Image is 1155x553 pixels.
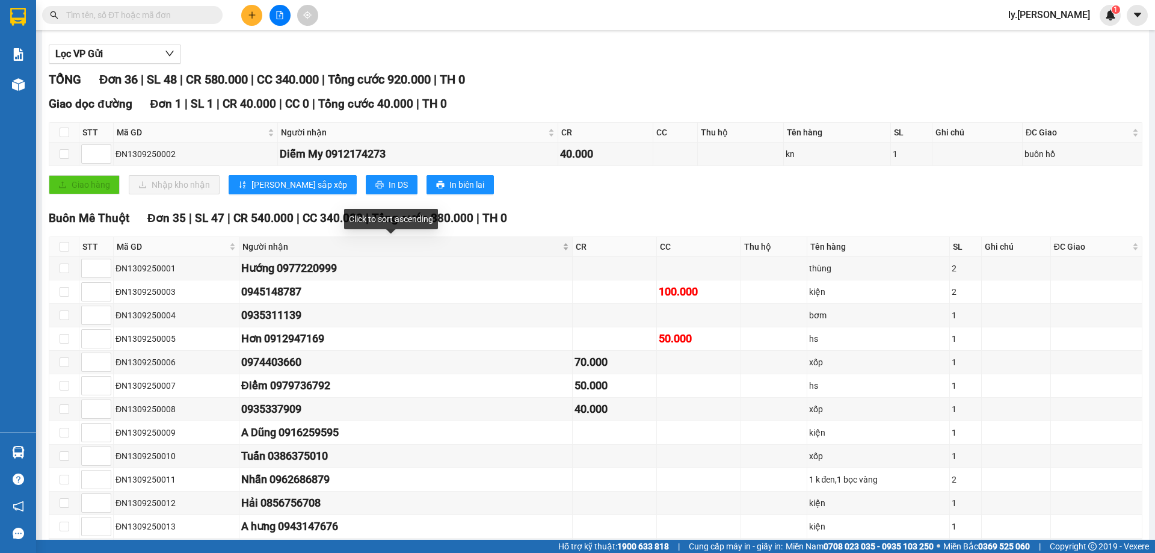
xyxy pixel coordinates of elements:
span: In DS [389,178,408,191]
span: | [180,72,183,87]
span: Đơn 1 [150,97,182,111]
div: xốp [809,403,947,416]
div: 1 [952,309,979,322]
button: plus [241,5,262,26]
th: Ghi chú [982,237,1051,257]
span: ⚪️ [937,544,940,549]
span: TỔNG [49,72,81,87]
th: CR [558,123,653,143]
div: 1 [952,332,979,345]
td: ĐN1309250008 [114,398,239,421]
span: question-circle [13,474,24,485]
span: CR 40.000 [223,97,276,111]
span: | [476,211,479,225]
img: warehouse-icon [12,446,25,459]
span: TH 0 [440,72,465,87]
div: Hải 0856756708 [241,495,570,511]
span: Hỗ trợ kỹ thuật: [558,540,669,553]
div: 1 [952,379,979,392]
div: 2 [952,285,979,298]
img: icon-new-feature [1105,10,1116,20]
div: ĐN1309250005 [115,332,237,345]
div: kiện [809,496,947,510]
div: 1 [952,520,979,533]
div: ĐN1309250002 [115,147,276,161]
span: Đơn 36 [99,72,138,87]
button: printerIn DS [366,175,417,194]
span: In biên lai [449,178,484,191]
div: ĐN1309250011 [115,473,237,486]
td: ĐN1309250007 [114,374,239,398]
button: sort-ascending[PERSON_NAME] sắp xếp [229,175,357,194]
span: Miền Bắc [943,540,1030,553]
span: Giao dọc đường [49,97,132,111]
span: printer [436,181,445,190]
span: [PERSON_NAME] sắp xếp [251,178,347,191]
div: kiện [809,426,947,439]
span: Mã GD [117,240,227,253]
img: logo-vxr [10,8,26,26]
span: SL 1 [191,97,214,111]
span: | [434,72,437,87]
sup: 1 [1112,5,1120,14]
th: CC [657,237,741,257]
div: 1 k đen,1 bọc vàng [809,473,947,486]
span: | [189,211,192,225]
th: CC [653,123,698,143]
span: Mã GD [117,126,265,139]
div: 2 [952,262,979,275]
div: ĐN1309250006 [115,356,237,369]
span: Miền Nam [786,540,934,553]
span: sort-ascending [238,181,247,190]
div: 1 [952,426,979,439]
div: bơm [809,309,947,322]
span: | [217,97,220,111]
button: aim [297,5,318,26]
div: 0935311139 [241,307,570,324]
div: 2 [952,473,979,486]
div: 40.000 [560,146,651,162]
div: 100.000 [659,283,739,300]
button: file-add [269,5,291,26]
td: ĐN1309250005 [114,327,239,351]
div: 50.000 [574,377,654,394]
div: 50.000 [659,330,739,347]
span: printer [375,181,384,190]
td: ĐN1309250006 [114,351,239,374]
div: 0945148787 [241,283,570,300]
div: ĐN1309250013 [115,520,237,533]
span: file-add [276,11,284,19]
span: | [279,97,282,111]
span: CC 340.000 [303,211,363,225]
div: thùng [809,262,947,275]
div: ĐN1309250003 [115,285,237,298]
div: ĐN1309250012 [115,496,237,510]
div: ĐN1309250010 [115,450,237,463]
th: SL [950,237,982,257]
td: ĐN1309250004 [114,304,239,327]
span: aim [303,11,312,19]
span: | [251,72,254,87]
span: ly.[PERSON_NAME] [999,7,1100,22]
div: kiện [809,520,947,533]
div: Tuấn 0386375010 [241,448,570,465]
span: SL 48 [147,72,177,87]
strong: 0369 525 060 [978,542,1030,551]
div: Điểm 0979736792 [241,377,570,394]
span: Tổng cước 40.000 [318,97,413,111]
span: | [297,211,300,225]
div: 0974403660 [241,354,570,371]
img: warehouse-icon [12,78,25,91]
button: downloadNhập kho nhận [129,175,220,194]
div: 70.000 [574,354,654,371]
button: Lọc VP Gửi [49,45,181,64]
th: Tên hàng [807,237,950,257]
span: ĐC Giao [1026,126,1130,139]
div: 1 [952,450,979,463]
img: solution-icon [12,48,25,61]
span: down [165,49,174,58]
span: TH 0 [482,211,507,225]
span: CC 340.000 [257,72,319,87]
div: Nhẫn 0962686879 [241,471,570,488]
span: CR 540.000 [233,211,294,225]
